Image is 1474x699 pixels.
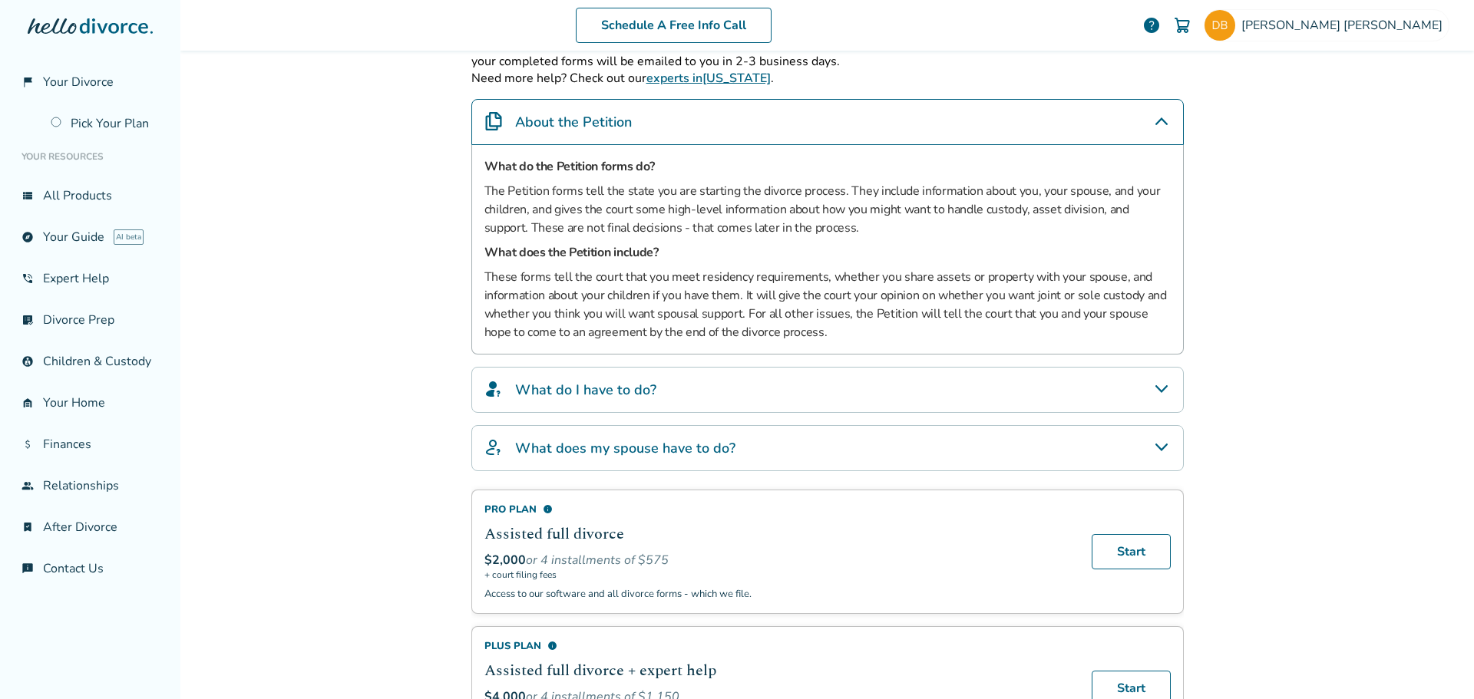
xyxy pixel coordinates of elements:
[484,380,503,398] img: What do I have to do?
[1092,534,1171,569] a: Start
[484,182,1171,237] p: The Petition forms tell the state you are starting the divorce process. They include information ...
[12,468,168,503] a: groupRelationships
[484,112,503,130] img: About the Petition
[484,639,1073,653] div: Plus Plan
[484,552,526,569] span: $2,000
[1397,625,1474,699] iframe: Chat Widget
[21,231,34,243] span: explore
[484,523,1073,546] h2: Assisted full divorce
[471,425,1184,471] div: What does my spouse have to do?
[12,385,168,420] a: garage_homeYour Home
[515,380,656,400] h4: What do I have to do?
[1205,10,1235,41] img: dboucher08@hotmail.com
[484,438,503,457] img: What does my spouse have to do?
[21,314,34,326] span: list_alt_check
[21,438,34,450] span: attach_money
[21,272,34,285] span: phone_in_talk
[547,641,557,651] span: info
[576,8,772,43] a: Schedule A Free Info Call
[484,268,1171,341] p: These forms tell the court that you meet residency requirements, whether you share assets or prop...
[12,178,168,213] a: view_listAll Products
[1241,17,1449,34] span: [PERSON_NAME] [PERSON_NAME]
[12,509,168,545] a: bookmark_checkAfter Divorce
[12,302,168,338] a: list_alt_checkDivorce Prep
[471,367,1184,413] div: What do I have to do?
[471,70,1184,87] p: Need more help? Check out our .
[21,76,34,88] span: flag_2
[1142,16,1161,35] a: help
[12,261,168,296] a: phone_in_talkExpert Help
[12,219,168,255] a: exploreYour GuideAI beta
[12,427,168,462] a: attach_moneyFinances
[515,112,632,132] h4: About the Petition
[471,99,1184,145] div: About the Petition
[21,521,34,533] span: bookmark_check
[21,480,34,492] span: group
[12,344,168,379] a: account_childChildren & Custody
[43,74,114,91] span: Your Divorce
[484,157,1171,176] h5: What do the Petition forms do?
[484,569,1073,581] span: + court filing fees
[21,355,34,368] span: account_child
[12,551,168,586] a: chat_infoContact Us
[515,438,735,458] h4: What does my spouse have to do?
[12,141,168,172] li: Your Resources
[21,562,34,575] span: chat_info
[484,659,1073,682] h2: Assisted full divorce + expert help
[41,106,168,141] a: Pick Your Plan
[1173,16,1191,35] img: Cart
[484,552,1073,569] div: or 4 installments of $575
[12,64,168,100] a: flag_2Your Divorce
[646,70,771,87] a: experts in[US_STATE]
[484,243,1171,262] h5: What does the Petition include?
[21,190,34,202] span: view_list
[484,503,1073,516] div: Pro Plan
[114,229,144,245] span: AI beta
[21,397,34,409] span: garage_home
[484,587,1073,601] p: Access to our software and all divorce forms - which we file.
[543,504,553,514] span: info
